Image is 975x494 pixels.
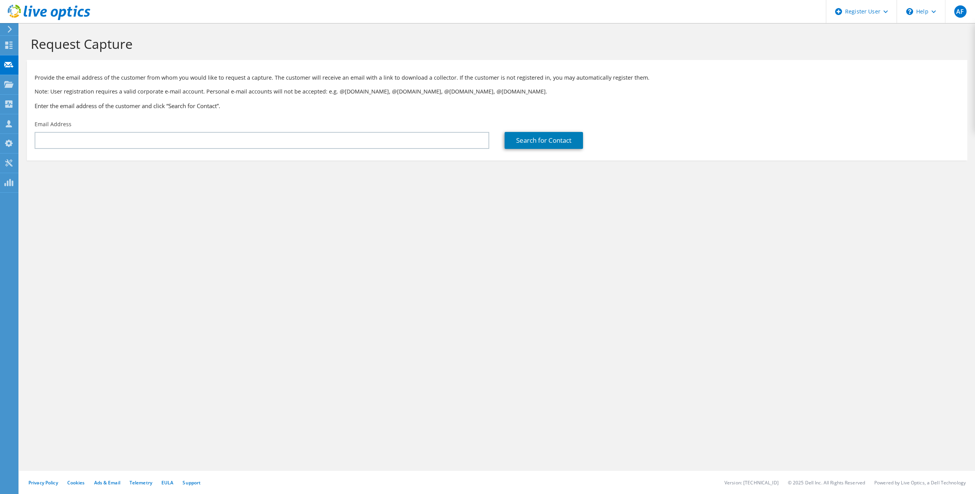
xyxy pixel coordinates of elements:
[724,479,779,486] li: Version: [TECHNICAL_ID]
[35,73,960,82] p: Provide the email address of the customer from whom you would like to request a capture. The cust...
[161,479,173,486] a: EULA
[35,120,71,128] label: Email Address
[874,479,966,486] li: Powered by Live Optics, a Dell Technology
[788,479,865,486] li: © 2025 Dell Inc. All Rights Reserved
[28,479,58,486] a: Privacy Policy
[130,479,152,486] a: Telemetry
[35,87,960,96] p: Note: User registration requires a valid corporate e-mail account. Personal e-mail accounts will ...
[954,5,967,18] span: AF
[31,36,960,52] h1: Request Capture
[505,132,583,149] a: Search for Contact
[67,479,85,486] a: Cookies
[183,479,201,486] a: Support
[906,8,913,15] svg: \n
[94,479,120,486] a: Ads & Email
[35,102,960,110] h3: Enter the email address of the customer and click “Search for Contact”.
